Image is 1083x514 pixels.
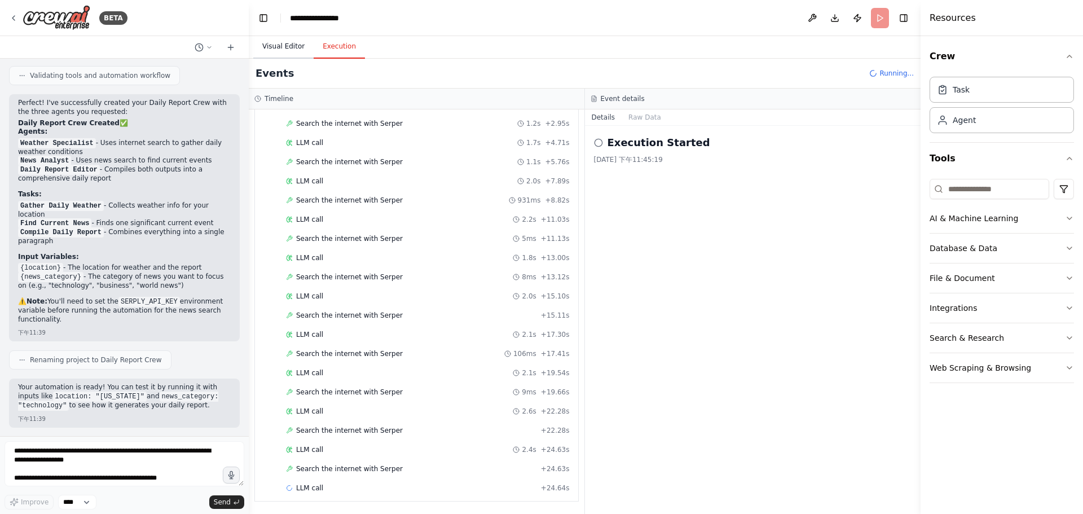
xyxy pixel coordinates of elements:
[18,165,100,175] code: Daily Report Editor
[522,234,536,243] span: 5ms
[545,138,569,147] span: + 4.71s
[930,362,1031,374] div: Web Scraping & Browsing
[296,177,323,186] span: LLM call
[513,349,536,358] span: 106ms
[296,464,403,473] span: Search the internet with Serper
[896,10,912,26] button: Hide right sidebar
[30,355,162,364] span: Renaming project to Daily Report Crew
[296,292,323,301] span: LLM call
[585,109,622,125] button: Details
[214,498,231,507] span: Send
[930,243,997,254] div: Database & Data
[253,35,314,59] button: Visual Editor
[607,135,710,151] h2: Execution Started
[622,109,668,125] button: Raw Data
[541,311,570,320] span: + 15.11s
[18,272,83,282] code: {news_category}
[296,368,323,377] span: LLM call
[296,407,323,416] span: LLM call
[296,157,403,166] span: Search the internet with Serper
[296,311,403,320] span: Search the internet with Serper
[296,426,403,435] span: Search the internet with Serper
[256,10,271,26] button: Hide left sidebar
[545,157,569,166] span: + 5.76s
[296,138,323,147] span: LLM call
[223,467,240,484] button: Click to speak your automation idea
[296,253,323,262] span: LLM call
[930,11,976,25] h4: Resources
[18,99,231,116] p: Perfect! I've successfully created your Daily Report Crew with the three agents you requested:
[541,464,570,473] span: + 24.63s
[18,328,231,337] div: 下午11:39
[541,388,570,397] span: + 19.66s
[290,12,356,24] nav: breadcrumb
[930,143,1074,174] button: Tools
[518,196,541,205] span: 931ms
[99,11,127,25] div: BETA
[541,484,570,493] span: + 24.64s
[18,415,231,423] div: 下午11:39
[18,263,231,273] li: - The location for weather and the report
[930,213,1018,224] div: AI & Machine Learning
[522,330,536,339] span: 2.1s
[526,157,540,166] span: 1.1s
[541,292,570,301] span: + 15.10s
[541,349,570,358] span: + 17.41s
[30,71,170,80] span: Validating tools and automation workflow
[296,349,403,358] span: Search the internet with Serper
[930,263,1074,293] button: File & Document
[18,201,104,211] code: Gather Daily Weather
[522,273,536,282] span: 8ms
[265,94,293,103] h3: Timeline
[541,215,570,224] span: + 11.03s
[522,292,536,301] span: 2.0s
[18,297,231,324] p: ⚠️ You'll need to set the environment variable before running the automation for the news search ...
[545,119,569,128] span: + 2.95s
[118,297,180,307] code: SERPLY_API_KEY
[296,484,323,493] span: LLM call
[541,253,570,262] span: + 13.00s
[18,273,231,291] li: - The category of news you want to focus on (e.g., "technology", "business", "world news")
[594,155,912,164] div: [DATE] 下午11:45:19
[296,196,403,205] span: Search the internet with Serper
[296,330,323,339] span: LLM call
[522,368,536,377] span: 2.1s
[18,253,79,261] strong: Input Variables:
[930,72,1074,142] div: Crew
[23,5,90,30] img: Logo
[18,228,231,246] li: - Combines everything into a single paragraph
[930,174,1074,392] div: Tools
[314,35,365,59] button: Execution
[18,165,231,183] li: - Compiles both outputs into a comprehensive daily report
[953,84,970,95] div: Task
[18,138,96,148] code: Weather Specialist
[930,323,1074,353] button: Search & Research
[541,426,570,435] span: + 22.28s
[222,41,240,54] button: Start a new chat
[18,383,231,410] p: Your automation is ready! You can test it by running it with inputs like and to see how it genera...
[601,94,645,103] h3: Event details
[53,392,147,402] code: location: "[US_STATE]"
[930,41,1074,72] button: Crew
[930,204,1074,233] button: AI & Machine Learning
[522,388,536,397] span: 9ms
[18,139,231,157] li: - Uses internet search to gather daily weather conditions
[296,388,403,397] span: Search the internet with Serper
[930,234,1074,263] button: Database & Data
[930,302,977,314] div: Integrations
[296,445,323,454] span: LLM call
[5,495,54,509] button: Improve
[541,273,570,282] span: + 13.12s
[930,293,1074,323] button: Integrations
[522,253,536,262] span: 1.8s
[18,190,42,198] strong: Tasks:
[18,218,91,229] code: Find Current News
[526,119,540,128] span: 1.2s
[930,332,1004,344] div: Search & Research
[18,227,104,238] code: Compile Daily Report
[541,445,570,454] span: + 24.63s
[541,368,570,377] span: + 19.54s
[18,119,231,128] h2: ✅
[541,407,570,416] span: + 22.28s
[296,119,403,128] span: Search the internet with Serper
